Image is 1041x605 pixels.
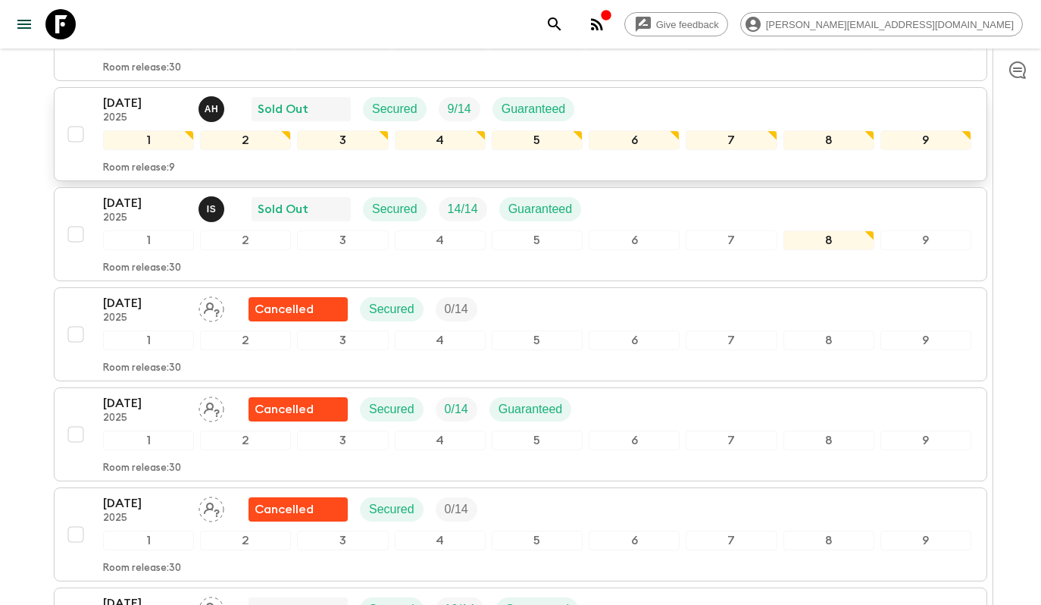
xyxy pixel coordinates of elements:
[297,431,388,450] div: 3
[492,331,583,350] div: 5
[508,200,573,218] p: Guaranteed
[103,294,186,312] p: [DATE]
[103,412,186,425] p: 2025
[103,130,194,150] div: 1
[439,97,480,121] div: Trip Fill
[103,531,194,550] div: 1
[103,563,181,575] p: Room release: 30
[199,401,224,413] span: Assign pack leader
[199,196,227,222] button: IS
[436,297,477,321] div: Trip Fill
[369,400,414,418] p: Secured
[103,194,186,212] p: [DATE]
[436,497,477,522] div: Trip Fill
[445,500,468,519] p: 0 / 14
[589,230,680,250] div: 6
[363,97,427,121] div: Secured
[103,462,181,475] p: Room release: 30
[492,130,583,150] div: 5
[103,312,186,324] p: 2025
[740,12,1023,36] div: [PERSON_NAME][EMAIL_ADDRESS][DOMAIN_NAME]
[199,96,227,122] button: AH
[492,431,583,450] div: 5
[880,230,971,250] div: 9
[103,431,194,450] div: 1
[54,387,987,481] button: [DATE]2025Assign pack leaderFlash Pack cancellationSecuredTrip FillGuaranteed123456789Room releas...
[686,431,777,450] div: 7
[200,431,291,450] div: 2
[200,331,291,350] div: 2
[54,187,987,281] button: [DATE]2025Ivan StojanovićSold OutSecuredTrip FillGuaranteed123456789Room release:30
[448,200,478,218] p: 14 / 14
[103,112,186,124] p: 2025
[249,397,348,422] div: Flash Pack cancellation
[395,230,486,250] div: 4
[589,130,680,150] div: 6
[297,130,388,150] div: 3
[200,230,291,250] div: 2
[492,230,583,250] div: 5
[686,331,777,350] div: 7
[297,531,388,550] div: 3
[103,394,186,412] p: [DATE]
[395,130,486,150] div: 4
[54,287,987,381] button: [DATE]2025Assign pack leaderFlash Pack cancellationSecuredTrip Fill123456789Room release:30
[395,431,486,450] div: 4
[258,100,308,118] p: Sold Out
[297,331,388,350] div: 3
[103,230,194,250] div: 1
[205,103,219,115] p: A H
[395,331,486,350] div: 4
[199,301,224,313] span: Assign pack leader
[783,230,874,250] div: 8
[200,531,291,550] div: 2
[200,130,291,150] div: 2
[360,497,424,522] div: Secured
[439,197,487,221] div: Trip Fill
[783,331,874,350] div: 8
[539,9,570,39] button: search adventures
[258,200,308,218] p: Sold Out
[255,300,314,318] p: Cancelled
[492,531,583,550] div: 5
[199,501,224,513] span: Assign pack leader
[199,101,227,113] span: Alenka Hriberšek
[589,331,680,350] div: 6
[372,100,417,118] p: Secured
[880,331,971,350] div: 9
[686,531,777,550] div: 7
[249,497,348,522] div: Flash Pack cancellation
[103,212,186,224] p: 2025
[686,230,777,250] div: 7
[445,300,468,318] p: 0 / 14
[783,431,874,450] div: 8
[103,494,186,513] p: [DATE]
[255,400,314,418] p: Cancelled
[369,500,414,519] p: Secured
[103,162,175,174] p: Room release: 9
[502,100,566,118] p: Guaranteed
[103,62,181,74] p: Room release: 30
[758,19,1022,30] span: [PERSON_NAME][EMAIL_ADDRESS][DOMAIN_NAME]
[103,94,186,112] p: [DATE]
[880,130,971,150] div: 9
[103,362,181,375] p: Room release: 30
[686,130,777,150] div: 7
[360,397,424,422] div: Secured
[207,203,217,215] p: I S
[436,397,477,422] div: Trip Fill
[249,297,348,321] div: Flash Pack cancellation
[648,19,727,30] span: Give feedback
[103,513,186,525] p: 2025
[360,297,424,321] div: Secured
[395,531,486,550] div: 4
[54,87,987,181] button: [DATE]2025Alenka HriberšekSold OutSecuredTrip FillGuaranteed123456789Room release:9
[363,197,427,221] div: Secured
[372,200,417,218] p: Secured
[445,400,468,418] p: 0 / 14
[54,487,987,581] button: [DATE]2025Assign pack leaderFlash Pack cancellationSecuredTrip Fill123456789Room release:30
[880,431,971,450] div: 9
[297,230,388,250] div: 3
[448,100,471,118] p: 9 / 14
[103,262,181,274] p: Room release: 30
